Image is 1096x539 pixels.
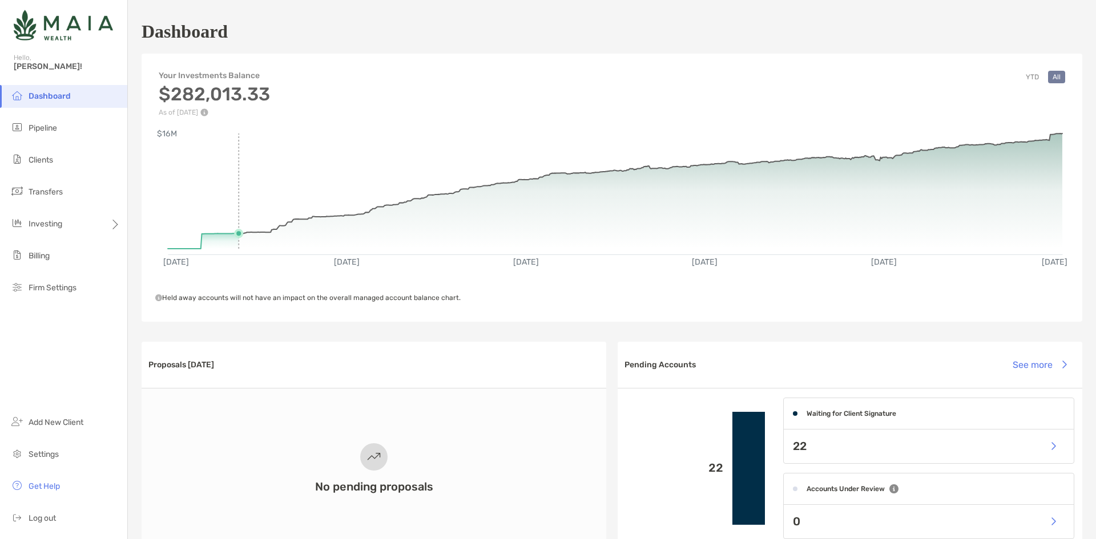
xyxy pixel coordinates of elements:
[159,71,270,80] h4: Your Investments Balance
[10,184,24,198] img: transfers icon
[807,410,896,418] h4: Waiting for Client Signature
[10,216,24,230] img: investing icon
[142,21,228,42] h1: Dashboard
[1004,352,1075,377] button: See more
[793,439,807,453] p: 22
[10,447,24,460] img: settings icon
[14,62,120,71] span: [PERSON_NAME]!
[29,219,62,229] span: Investing
[29,155,53,165] span: Clients
[29,283,76,293] span: Firm Settings
[29,187,63,197] span: Transfers
[315,480,433,493] h3: No pending proposals
[793,514,800,529] p: 0
[871,257,897,267] text: [DATE]
[157,129,177,139] text: $16M
[159,108,270,116] p: As of [DATE]
[200,108,208,116] img: Performance Info
[29,251,50,261] span: Billing
[155,294,461,302] span: Held away accounts will not have an impact on the overall managed account balance chart.
[29,481,60,491] span: Get Help
[29,449,59,459] span: Settings
[807,485,885,493] h4: Accounts Under Review
[29,418,83,427] span: Add New Client
[10,415,24,428] img: add_new_client icon
[29,513,56,523] span: Log out
[513,257,539,267] text: [DATE]
[624,360,696,370] h3: Pending Accounts
[10,479,24,492] img: get-help icon
[692,257,718,267] text: [DATE]
[1048,71,1065,83] button: All
[148,360,214,370] h3: Proposals [DATE]
[627,461,723,475] p: 22
[334,257,360,267] text: [DATE]
[163,257,189,267] text: [DATE]
[10,152,24,166] img: clients icon
[10,280,24,294] img: firm-settings icon
[29,123,57,133] span: Pipeline
[1042,257,1067,267] text: [DATE]
[29,91,71,101] span: Dashboard
[10,88,24,102] img: dashboard icon
[10,248,24,262] img: billing icon
[10,510,24,524] img: logout icon
[10,120,24,134] img: pipeline icon
[159,83,270,105] h3: $282,013.33
[1021,71,1043,83] button: YTD
[14,5,113,46] img: Zoe Logo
